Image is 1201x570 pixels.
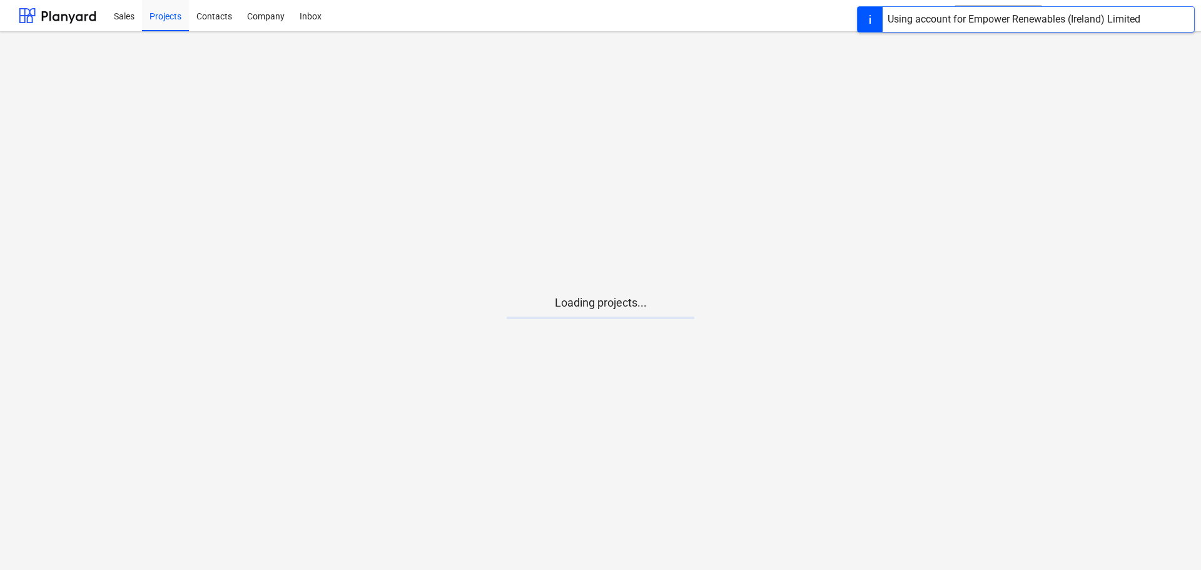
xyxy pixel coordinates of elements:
[507,295,694,310] p: Loading projects...
[888,12,1140,27] div: Using account for Empower Renewables (Ireland) Limited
